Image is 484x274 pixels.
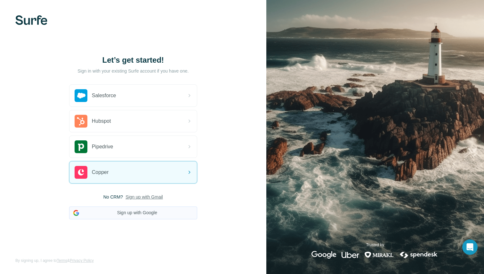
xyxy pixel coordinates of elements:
[69,207,197,219] button: Sign up with Google
[364,251,394,259] img: mirakl's logo
[342,251,359,259] img: uber's logo
[70,258,94,263] a: Privacy Policy
[462,239,478,255] div: Open Intercom Messenger
[125,194,163,200] button: Sign up with Gmail
[77,68,189,74] p: Sign in with your existing Surfe account if you have one.
[69,55,197,65] h1: Let’s get started!
[92,117,111,125] span: Hubspot
[15,15,47,25] img: Surfe's logo
[75,140,87,153] img: pipedrive's logo
[15,258,94,263] span: By signing up, I agree to &
[75,166,87,179] img: copper's logo
[103,194,123,200] span: No CRM?
[92,92,116,99] span: Salesforce
[399,251,439,259] img: spendesk's logo
[92,143,113,151] span: Pipedrive
[366,242,384,248] p: Trusted by
[75,89,87,102] img: salesforce's logo
[75,115,87,128] img: hubspot's logo
[57,258,67,263] a: Terms
[311,251,336,259] img: google's logo
[92,168,109,176] span: Copper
